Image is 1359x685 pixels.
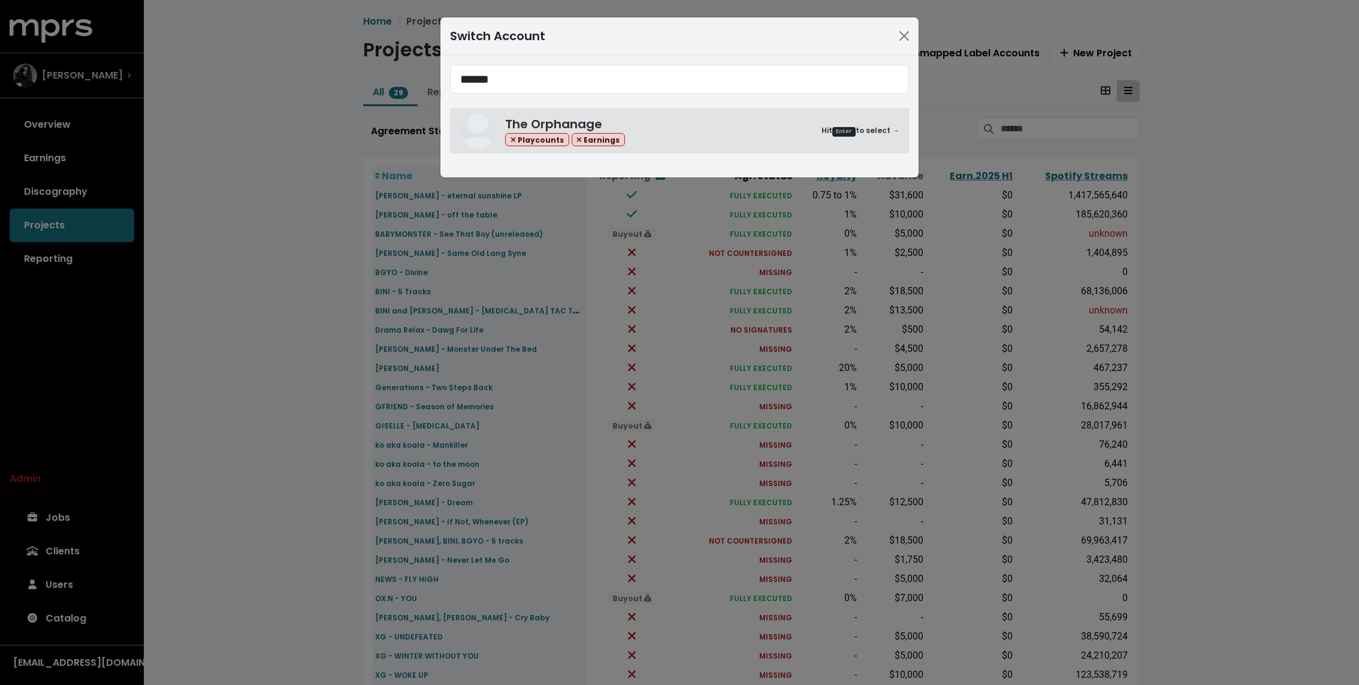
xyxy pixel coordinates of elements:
[450,108,909,153] a: The OrphanageThe Orphanage Playcounts EarningsHitEnterto select →
[505,116,602,132] span: The Orphanage
[505,133,569,147] span: Playcounts
[832,127,856,137] kbd: Enter
[822,125,899,137] small: Hit to select →
[450,65,909,93] input: Search accounts
[895,26,914,46] button: Close
[450,27,545,45] div: Switch Account
[572,133,626,147] span: Earnings
[460,113,496,149] img: The Orphanage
